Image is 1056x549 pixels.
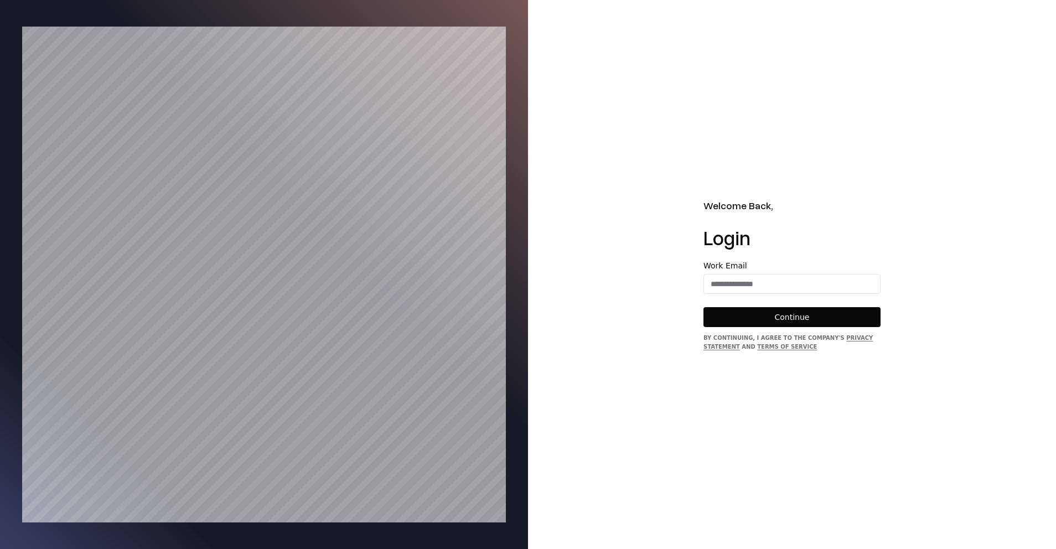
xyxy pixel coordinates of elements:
h2: Welcome Back, [703,198,881,213]
h1: Login [703,226,881,248]
button: Continue [703,307,881,327]
label: Work Email [703,262,881,270]
a: Terms of Service [757,344,817,350]
div: By continuing, I agree to the Company's and [703,334,881,351]
a: Privacy Statement [703,335,873,350]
